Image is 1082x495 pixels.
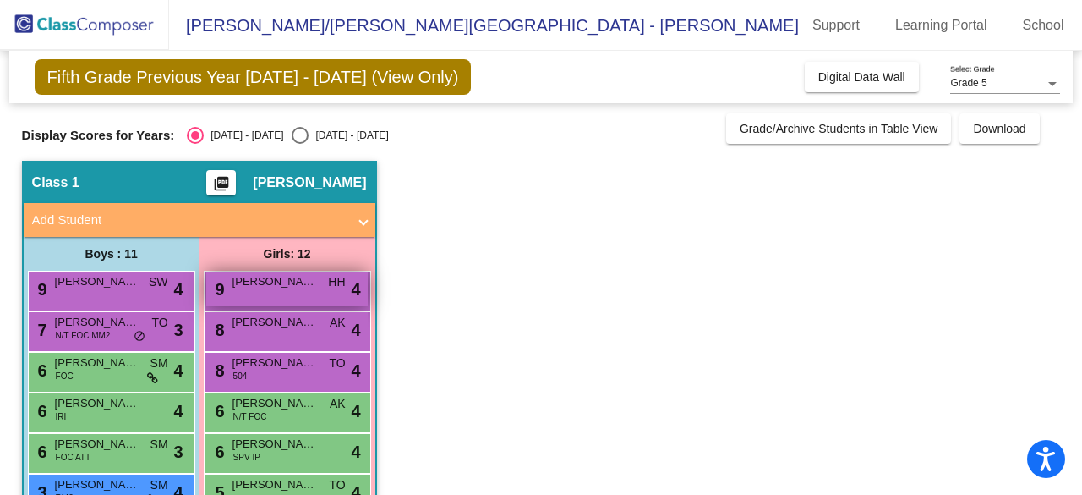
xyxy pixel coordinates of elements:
[211,280,225,299] span: 9
[233,451,260,464] span: SPV IP
[34,402,47,421] span: 6
[32,211,347,230] mat-panel-title: Add Student
[206,170,236,195] button: Print Students Details
[151,314,167,332] span: TO
[56,329,111,342] span: N/T FOC MM2
[134,330,145,344] span: do_not_disturb_alt
[211,321,225,339] span: 8
[34,443,47,461] span: 6
[173,439,183,465] span: 3
[187,127,388,144] mat-radio-group: Select an option
[34,321,47,339] span: 7
[24,203,375,237] mat-expansion-panel-header: Add Student
[233,410,267,423] span: N/T FOC
[150,436,168,454] span: SM
[211,361,225,380] span: 8
[32,174,79,191] span: Class 1
[882,12,1001,39] a: Learning Portal
[211,443,225,461] span: 6
[740,122,938,135] span: Grade/Archive Students in Table View
[34,361,47,380] span: 6
[56,410,67,423] span: IRI
[56,370,74,382] span: FOC
[55,273,139,290] span: [PERSON_NAME]
[55,436,139,453] span: [PERSON_NAME]
[211,175,232,199] mat-icon: picture_as_pdf
[55,314,139,331] span: [PERSON_NAME]
[805,62,919,92] button: Digital Data Wall
[232,436,317,453] span: [PERSON_NAME]
[149,273,168,291] span: SW
[34,280,47,299] span: 9
[309,128,388,143] div: [DATE] - [DATE]
[351,399,360,424] span: 4
[211,402,225,421] span: 6
[329,476,345,494] span: TO
[959,113,1039,144] button: Download
[204,128,283,143] div: [DATE] - [DATE]
[253,174,366,191] span: [PERSON_NAME]
[232,273,317,290] span: [PERSON_NAME]
[330,314,346,332] span: AK
[799,12,873,39] a: Support
[169,12,799,39] span: [PERSON_NAME]/[PERSON_NAME][GEOGRAPHIC_DATA] - [PERSON_NAME]
[232,355,317,371] span: [PERSON_NAME]
[330,395,346,413] span: AK
[22,128,175,143] span: Display Scores for Years:
[232,476,317,493] span: [PERSON_NAME]
[351,277,360,302] span: 4
[351,439,360,465] span: 4
[329,355,345,372] span: TO
[150,355,168,372] span: SM
[950,77,986,89] span: Grade 5
[818,70,905,84] span: Digital Data Wall
[173,277,183,302] span: 4
[173,399,183,424] span: 4
[1009,12,1078,39] a: School
[726,113,952,144] button: Grade/Archive Students in Table View
[35,59,472,95] span: Fifth Grade Previous Year [DATE] - [DATE] (View Only)
[55,476,139,493] span: [PERSON_NAME]
[173,358,183,383] span: 4
[232,314,317,331] span: [PERSON_NAME]
[173,317,183,343] span: 3
[233,370,248,382] span: 504
[328,273,345,291] span: HH
[150,476,168,494] span: SM
[55,355,139,371] span: [PERSON_NAME]
[351,317,360,343] span: 4
[24,237,199,271] div: Boys : 11
[973,122,1025,135] span: Download
[199,237,375,271] div: Girls: 12
[55,395,139,412] span: [PERSON_NAME]
[351,358,360,383] span: 4
[232,395,317,412] span: [PERSON_NAME]
[56,451,90,464] span: FOC ATT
